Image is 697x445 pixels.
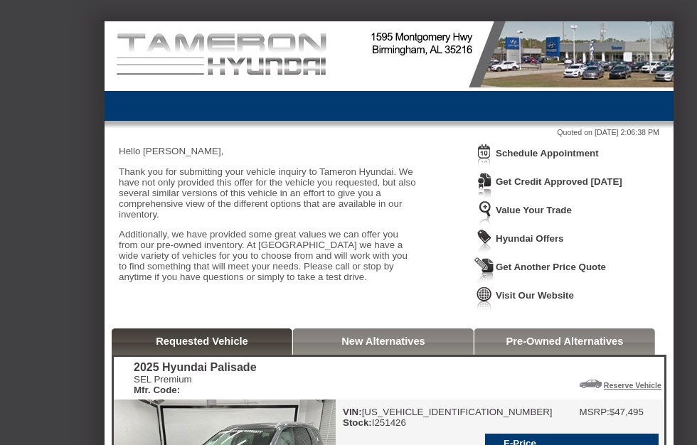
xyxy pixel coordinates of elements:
[506,336,624,347] a: Pre-Owned Alternatives
[341,336,425,347] a: New Alternatives
[496,262,606,272] a: Get Another Price Quote
[119,146,417,156] p: Hello [PERSON_NAME],
[134,361,257,374] div: 2025 Hyundai Palisade
[474,257,494,284] img: Icon_GetQuote.png
[496,290,574,301] a: Visit Our Website
[119,128,659,136] div: Quoted on [DATE] 2:06:38 PM
[134,385,180,395] b: Mfr. Code:
[496,233,564,244] a: Hyundai Offers
[134,374,257,395] div: SEL Premium
[496,148,599,159] a: Schedule Appointment
[474,229,494,255] img: Icon_WeeklySpecials.png
[156,336,248,347] a: Requested Vehicle
[580,380,602,388] img: Icon_ReserveVehicleCar.png
[474,144,494,170] img: Icon_ScheduleAppointment.png
[604,381,661,390] a: Reserve Vehicle
[474,172,494,198] img: Icon_CreditApproval.png
[610,407,644,417] td: $47,495
[496,176,622,187] a: Get Credit Approved [DATE]
[474,200,494,227] img: Icon_TradeInAppraisal.png
[343,407,553,428] div: [US_VEHICLE_IDENTIFICATION_NUMBER] I251426
[496,205,572,215] a: Value Your Trade
[343,407,362,417] b: VIN:
[580,407,610,417] td: MSRP:
[343,417,372,428] b: Stock:
[119,166,417,220] p: Thank you for submitting your vehicle inquiry to Tameron Hyundai. We have not only provided this ...
[119,229,417,282] p: Additionally, we have provided some great values we can offer you from our pre-owned inventory. A...
[474,286,494,312] img: Icon_VisitWebsite.png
